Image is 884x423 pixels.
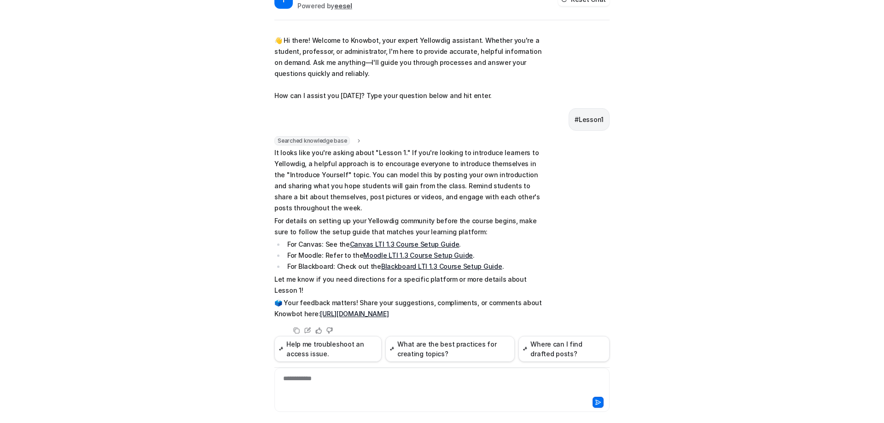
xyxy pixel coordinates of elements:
span: Searched knowledge base [274,136,350,145]
div: Powered by [297,1,378,11]
li: For Moodle: Refer to the . [285,250,544,261]
p: #Lesson1 [575,114,604,125]
a: Canvas LTI 1.3 Course Setup Guide [350,240,459,248]
p: For details on setting up your Yellowdig community before the course begins, make sure to follow ... [274,215,544,238]
button: What are the best practices for creating topics? [385,336,515,362]
button: Where can I find drafted posts? [518,336,610,362]
a: Moodle LTI 1.3 Course Setup Guide [363,251,473,259]
li: For Canvas: See the . [285,239,544,250]
p: Let me know if you need directions for a specific platform or more details about Lesson 1! [274,274,544,296]
button: Help me troubleshoot an access issue. [274,336,382,362]
p: It looks like you're asking about "Lesson 1." If you're looking to introduce learners to Yellowdi... [274,147,544,214]
a: Blackboard LTI 1.3 Course Setup Guide [381,262,502,270]
a: [URL][DOMAIN_NAME] [320,310,389,318]
p: 🗳️ Your feedback matters! Share your suggestions, compliments, or comments about Knowbot here: [274,297,544,319]
b: eesel [334,2,352,10]
li: For Blackboard: Check out the . [285,261,544,272]
p: 👋 Hi there! Welcome to Knowbot, your expert Yellowdig assistant. Whether you're a student, profes... [274,35,544,101]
